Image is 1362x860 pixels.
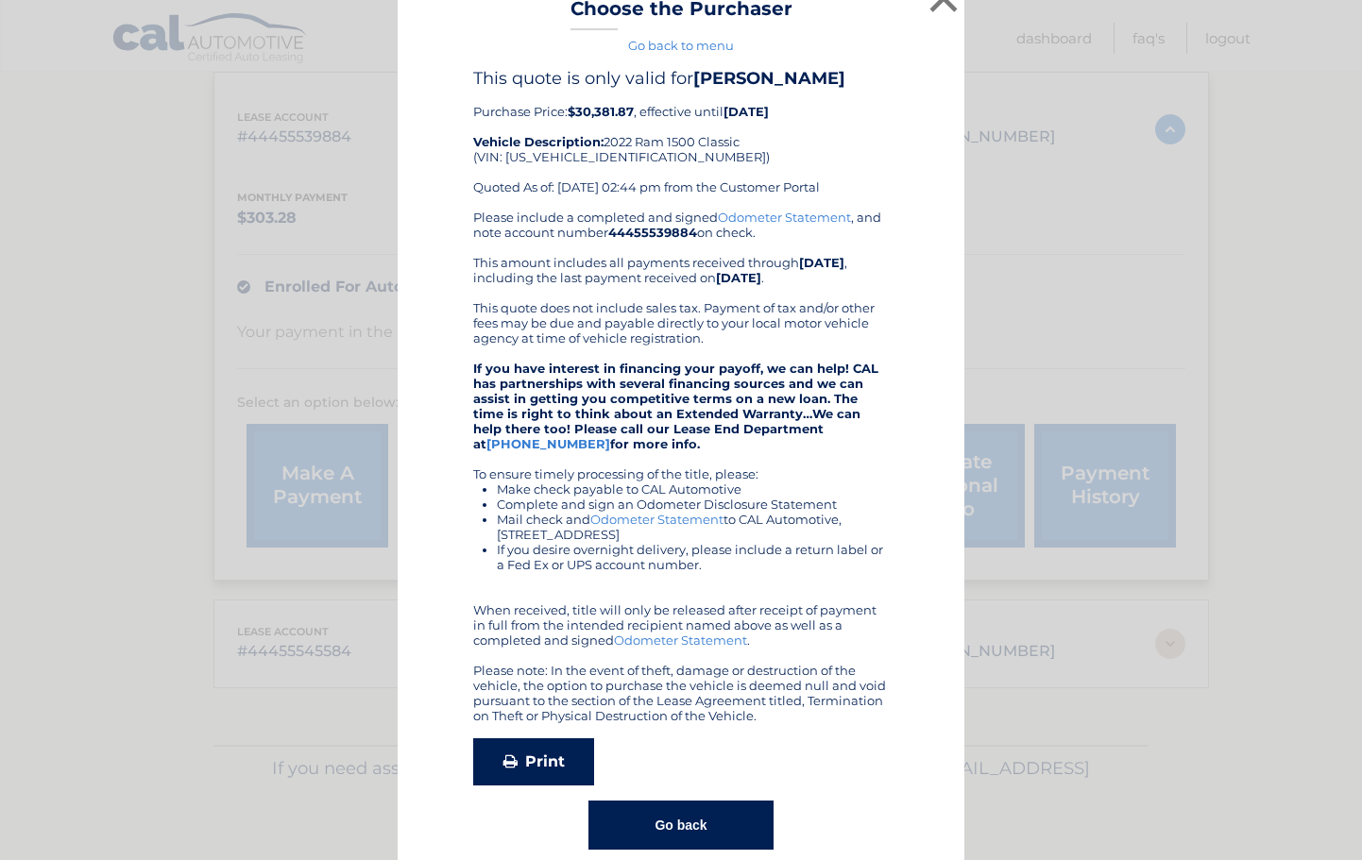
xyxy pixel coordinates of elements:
a: [PHONE_NUMBER] [486,436,610,451]
button: Go back [588,801,773,850]
li: Mail check and to CAL Automotive, [STREET_ADDRESS] [497,512,889,542]
div: Please include a completed and signed , and note account number on check. This amount includes al... [473,210,889,723]
li: If you desire overnight delivery, please include a return label or a Fed Ex or UPS account number. [497,542,889,572]
h4: This quote is only valid for [473,68,889,89]
li: Complete and sign an Odometer Disclosure Statement [497,497,889,512]
a: Odometer Statement [614,632,747,648]
div: Purchase Price: , effective until 2022 Ram 1500 Classic (VIN: [US_VEHICLE_IDENTIFICATION_NUMBER])... [473,68,889,210]
b: [DATE] [799,255,844,270]
li: Make check payable to CAL Automotive [497,481,889,497]
a: Go back to menu [628,38,734,53]
b: [PERSON_NAME] [693,68,845,89]
b: 44455539884 [608,225,697,240]
a: Odometer Statement [590,512,724,527]
a: Odometer Statement [718,210,851,225]
strong: Vehicle Description: [473,134,604,149]
b: $30,381.87 [568,104,634,119]
strong: If you have interest in financing your payoff, we can help! CAL has partnerships with several fin... [473,361,878,451]
b: [DATE] [724,104,769,119]
a: Print [473,738,594,785]
b: [DATE] [716,270,761,285]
